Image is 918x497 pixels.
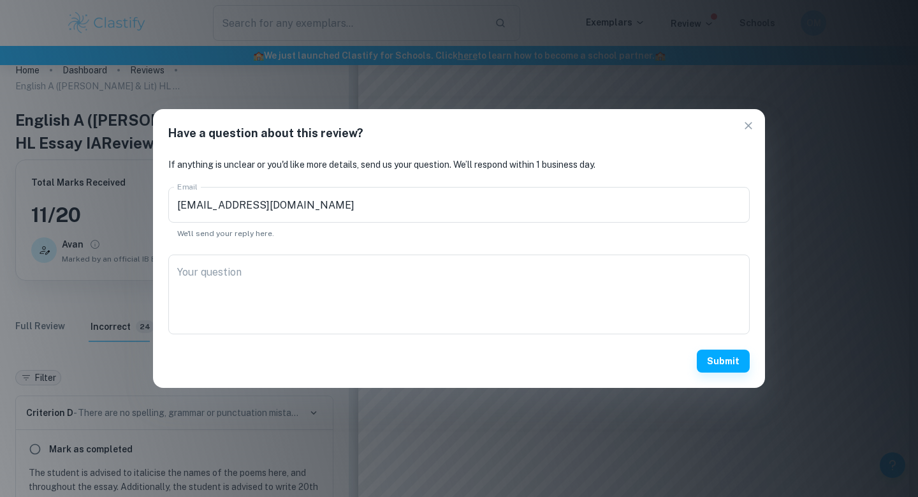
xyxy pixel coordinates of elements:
button: close [737,114,760,137]
p: If anything is unclear or you'd like more details, send us your question. We’ll respond within 1 ... [168,158,750,172]
label: Email [177,181,198,192]
h2: Have a question about this review? [153,109,765,142]
button: Submit [697,350,750,373]
p: We'll send your reply here. [177,228,741,239]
